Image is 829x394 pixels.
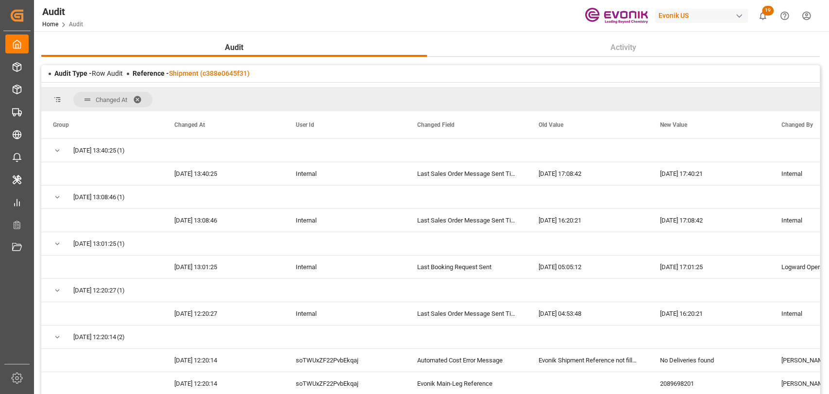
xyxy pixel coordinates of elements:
span: (1) [117,279,125,302]
button: Evonik US [655,6,752,25]
span: (1) [117,186,125,208]
div: soTWUxZF22PvbEkqaj [284,349,406,372]
div: Internal [284,209,406,232]
span: Activity [607,42,640,53]
img: Evonik-brand-mark-Deep-Purple-RGB.jpeg_1700498283.jpeg [585,7,648,24]
span: Changed At [174,121,205,128]
span: (2) [117,326,125,348]
span: [DATE] 13:40:25 [73,139,116,162]
div: Last Sales Order Message Sent Time [406,302,527,325]
div: [DATE] 13:01:25 [163,256,284,278]
span: (1) [117,139,125,162]
span: [DATE] 13:01:25 [73,233,116,255]
span: [DATE] 12:20:27 [73,279,116,302]
div: [DATE] 13:08:46 [163,209,284,232]
span: Audit Type - [54,69,92,77]
div: Last Booking Request Sent [406,256,527,278]
div: Audit [42,4,83,19]
span: Group [53,121,69,128]
div: [DATE] 17:08:42 [648,209,770,232]
span: Changed By [781,121,813,128]
span: Old Value [539,121,563,128]
button: Audit [41,38,427,57]
div: [DATE] 17:40:21 [648,162,770,185]
div: Internal [284,256,406,278]
button: show 19 new notifications [752,5,774,27]
div: Internal [284,162,406,185]
span: (1) [117,233,125,255]
a: Shipment (c388e0645f31) [169,69,250,77]
span: Reference - [133,69,250,77]
span: Changed Field [417,121,455,128]
div: Automated Cost Error Message [406,349,527,372]
span: Audit [221,42,247,53]
div: [DATE] 04:53:48 [527,302,648,325]
div: [DATE] 12:20:14 [163,349,284,372]
span: New Value [660,121,687,128]
div: Last Sales Order Message Sent Time [406,209,527,232]
span: 19 [762,6,774,16]
div: Evonik US [655,9,748,23]
div: [DATE] 13:40:25 [163,162,284,185]
div: Last Sales Order Message Sent Time [406,162,527,185]
span: [DATE] 12:20:14 [73,326,116,348]
div: [DATE] 12:20:27 [163,302,284,325]
div: No Deliveries found [648,349,770,372]
div: [DATE] 16:20:21 [527,209,648,232]
a: Home [42,21,58,28]
div: Internal [284,302,406,325]
div: Evonik Shipment Reference not filled [527,349,648,372]
div: [DATE] 17:01:25 [648,256,770,278]
button: Activity [427,38,820,57]
span: User Id [296,121,314,128]
div: Row Audit [54,69,123,79]
span: [DATE] 13:08:46 [73,186,116,208]
div: [DATE] 17:08:42 [527,162,648,185]
span: Changed At [96,96,127,103]
div: [DATE] 16:20:21 [648,302,770,325]
button: Help Center [774,5,795,27]
div: [DATE] 05:05:12 [527,256,648,278]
